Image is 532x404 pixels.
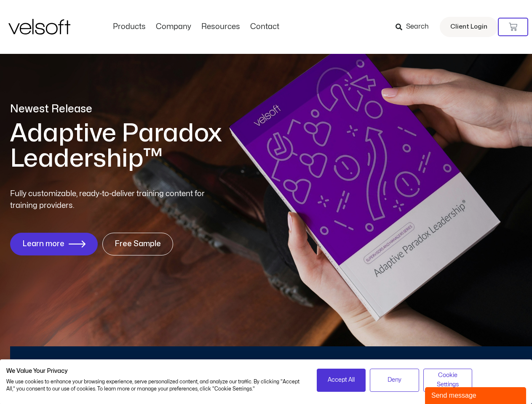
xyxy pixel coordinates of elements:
span: Learn more [22,240,64,248]
span: Accept All [328,375,355,385]
button: Adjust cookie preferences [423,369,473,392]
a: Client Login [440,17,498,37]
a: Free Sample [102,233,173,255]
p: We use cookies to enhance your browsing experience, serve personalized content, and analyze our t... [6,378,304,393]
a: Search [396,20,435,34]
nav: Menu [108,22,284,32]
h1: Adaptive Paradox Leadership™ [10,121,318,171]
span: Free Sample [115,240,161,248]
a: Learn more [10,233,98,255]
a: ContactMenu Toggle [245,22,284,32]
button: Accept all cookies [317,369,366,392]
p: Newest Release [10,102,318,117]
iframe: chat widget [425,385,528,404]
a: CompanyMenu Toggle [151,22,196,32]
span: Cookie Settings [429,371,467,390]
h2: We Value Your Privacy [6,367,304,375]
a: ResourcesMenu Toggle [196,22,245,32]
span: Search [406,21,429,32]
button: Deny all cookies [370,369,419,392]
img: Velsoft Training Materials [8,19,70,35]
span: Client Login [450,21,487,32]
a: ProductsMenu Toggle [108,22,151,32]
p: Fully customizable, ready-to-deliver training content for training providers. [10,188,220,212]
span: Deny [388,375,401,385]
